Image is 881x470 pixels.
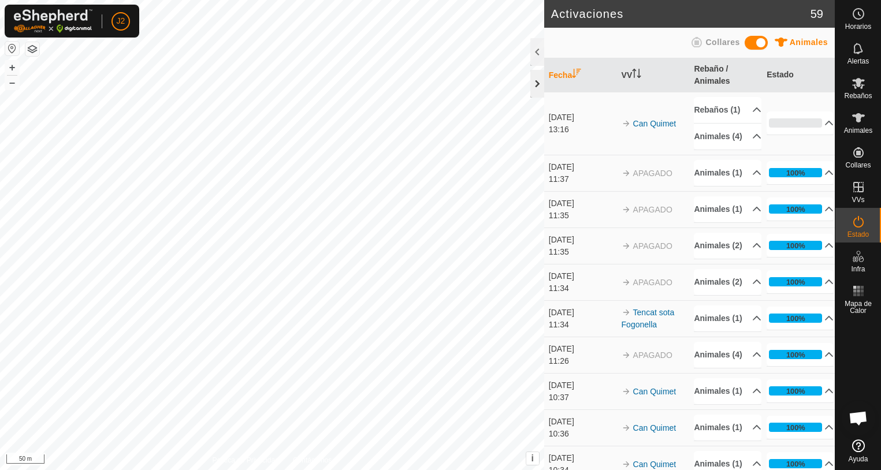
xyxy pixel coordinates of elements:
[769,423,822,432] div: 100%
[544,58,617,92] th: Fecha
[5,76,19,89] button: –
[633,119,676,128] a: Can Quimet
[622,387,631,396] img: arrow
[847,231,869,238] span: Estado
[786,422,805,433] div: 100%
[769,168,822,177] div: 100%
[767,270,834,293] p-accordion-header: 100%
[549,270,616,282] div: [DATE]
[786,167,805,178] div: 100%
[293,455,332,465] a: Contáctenos
[633,205,672,214] span: APAGADO
[694,196,761,222] p-accordion-header: Animales (1)
[5,61,19,74] button: +
[212,455,278,465] a: Política de Privacidad
[549,124,616,136] div: 13:16
[811,5,823,23] span: 59
[622,460,631,469] img: arrow
[694,269,761,295] p-accordion-header: Animales (2)
[622,119,631,128] img: arrow
[767,234,834,257] p-accordion-header: 100%
[769,241,822,250] div: 100%
[786,240,805,251] div: 100%
[549,379,616,391] div: [DATE]
[844,127,872,134] span: Animales
[694,97,761,123] p-accordion-header: Rebaños (1)
[633,387,676,396] a: Can Quimet
[551,7,811,21] h2: Activaciones
[769,204,822,214] div: 100%
[633,169,672,178] span: APAGADO
[769,118,822,128] div: 0%
[767,416,834,439] p-accordion-header: 100%
[769,277,822,286] div: 100%
[786,349,805,360] div: 100%
[633,241,672,251] span: APAGADO
[549,282,616,294] div: 11:34
[689,58,762,92] th: Rebaño / Animales
[767,307,834,330] p-accordion-header: 100%
[767,161,834,184] p-accordion-header: 100%
[705,38,739,47] span: Collares
[622,308,675,329] a: Tencat sota Fogonella
[838,300,878,314] span: Mapa de Calor
[845,162,871,169] span: Collares
[549,452,616,464] div: [DATE]
[14,9,92,33] img: Logo Gallagher
[845,23,871,30] span: Horarios
[852,196,864,203] span: VVs
[549,197,616,210] div: [DATE]
[622,350,631,360] img: arrow
[694,378,761,404] p-accordion-header: Animales (1)
[767,197,834,221] p-accordion-header: 100%
[767,379,834,402] p-accordion-header: 100%
[769,350,822,359] div: 100%
[694,305,761,331] p-accordion-header: Animales (1)
[622,169,631,178] img: arrow
[632,70,641,80] p-sorticon: Activar para ordenar
[790,38,828,47] span: Animales
[549,416,616,428] div: [DATE]
[786,458,805,469] div: 100%
[549,161,616,173] div: [DATE]
[572,70,581,80] p-sorticon: Activar para ordenar
[769,314,822,323] div: 100%
[622,241,631,251] img: arrow
[549,343,616,355] div: [DATE]
[762,58,835,92] th: Estado
[841,401,876,435] a: Chat abierto
[633,423,676,432] a: Can Quimet
[694,124,761,150] p-accordion-header: Animales (4)
[694,233,761,259] p-accordion-header: Animales (2)
[849,456,868,462] span: Ayuda
[549,210,616,222] div: 11:35
[769,386,822,396] div: 100%
[531,453,534,463] span: i
[786,204,805,215] div: 100%
[851,266,865,273] span: Infra
[767,343,834,366] p-accordion-header: 100%
[622,423,631,432] img: arrow
[549,391,616,404] div: 10:37
[25,42,39,56] button: Capas del Mapa
[549,307,616,319] div: [DATE]
[694,160,761,186] p-accordion-header: Animales (1)
[786,386,805,397] div: 100%
[549,246,616,258] div: 11:35
[549,173,616,185] div: 11:37
[767,111,834,135] p-accordion-header: 0%
[622,205,631,214] img: arrow
[835,435,881,467] a: Ayuda
[549,234,616,246] div: [DATE]
[622,308,631,317] img: arrow
[549,355,616,367] div: 11:26
[786,277,805,288] div: 100%
[549,111,616,124] div: [DATE]
[844,92,872,99] span: Rebaños
[549,428,616,440] div: 10:36
[847,58,869,65] span: Alertas
[5,42,19,55] button: Restablecer Mapa
[622,278,631,287] img: arrow
[633,350,672,360] span: APAGADO
[549,319,616,331] div: 11:34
